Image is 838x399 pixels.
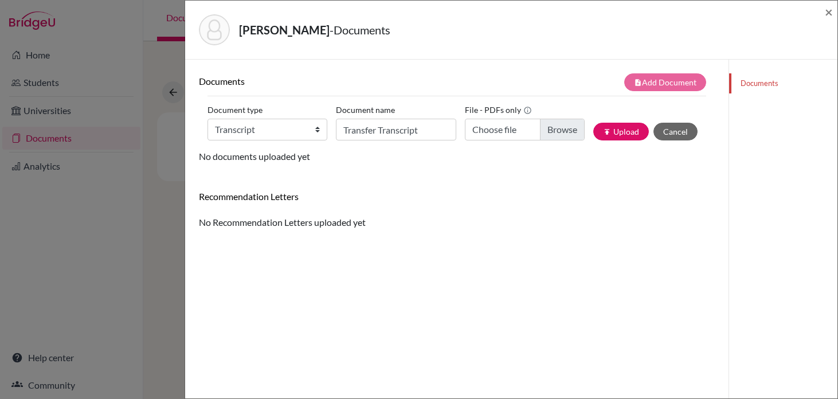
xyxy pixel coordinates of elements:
button: Cancel [653,123,698,140]
strong: [PERSON_NAME] [239,23,330,37]
div: No Recommendation Letters uploaded yet [199,191,715,229]
h6: Documents [199,76,457,87]
span: - Documents [330,23,390,37]
i: note_add [634,79,642,87]
button: Close [825,5,833,19]
label: Document type [207,101,263,119]
button: note_addAdd Document [624,73,706,91]
a: Documents [729,73,837,93]
h6: Recommendation Letters [199,191,715,202]
div: No documents uploaded yet [199,73,715,163]
label: File - PDFs only [465,101,532,119]
span: × [825,3,833,20]
button: publishUpload [593,123,649,140]
label: Document name [336,101,395,119]
i: publish [603,128,611,136]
